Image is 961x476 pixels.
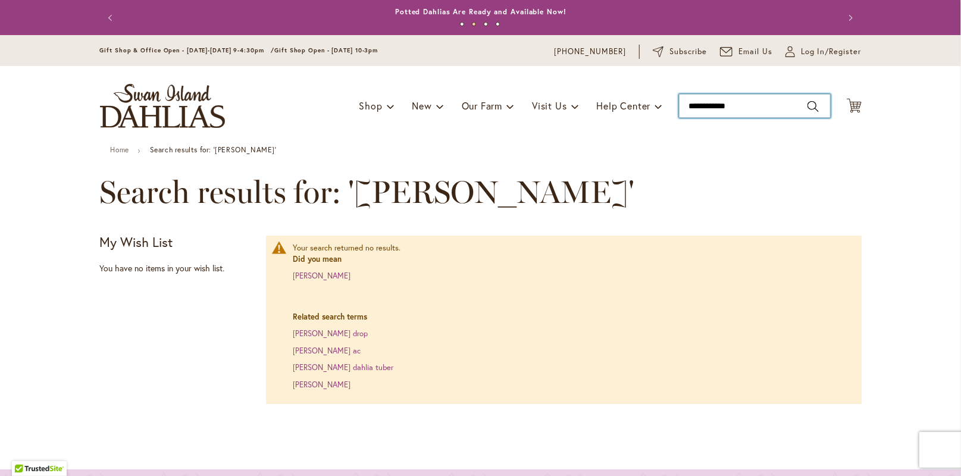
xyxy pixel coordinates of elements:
[597,99,651,112] span: Help Center
[150,145,277,154] strong: Search results for: '[PERSON_NAME]'
[100,233,173,250] strong: My Wish List
[293,254,850,265] dt: Did you mean
[738,46,772,58] span: Email Us
[100,46,275,54] span: Gift Shop & Office Open - [DATE]-[DATE] 9-4:30pm /
[293,362,393,372] a: [PERSON_NAME] dahlia tuber
[720,46,772,58] a: Email Us
[472,22,476,26] button: 2 of 4
[100,262,259,274] div: You have no items in your wish list.
[532,99,566,112] span: Visit Us
[653,46,707,58] a: Subscribe
[111,145,129,154] a: Home
[359,99,382,112] span: Shop
[484,22,488,26] button: 3 of 4
[412,99,431,112] span: New
[785,46,862,58] a: Log In/Register
[293,312,850,323] dt: Related search terms
[801,46,862,58] span: Log In/Register
[100,174,635,210] span: Search results for: '[PERSON_NAME]'
[395,7,566,16] a: Potted Dahlias Are Ready and Available Now!
[274,46,378,54] span: Gift Shop Open - [DATE] 10-3pm
[100,84,225,128] a: store logo
[100,6,124,30] button: Previous
[838,6,862,30] button: Next
[293,346,361,356] a: [PERSON_NAME] ac
[9,434,42,467] iframe: Launch Accessibility Center
[496,22,500,26] button: 4 of 4
[462,99,502,112] span: Our Farm
[293,271,350,281] a: [PERSON_NAME]
[555,46,627,58] a: [PHONE_NUMBER]
[460,22,464,26] button: 1 of 4
[293,380,350,390] a: [PERSON_NAME]
[670,46,708,58] span: Subscribe
[293,328,368,339] a: [PERSON_NAME] drop
[293,243,850,391] div: Your search returned no results.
